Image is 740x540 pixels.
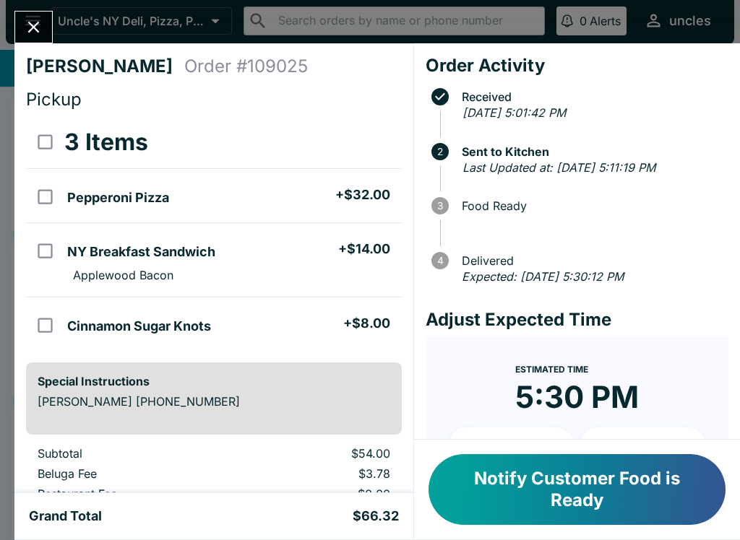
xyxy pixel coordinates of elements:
[249,466,390,481] p: $3.78
[26,89,82,110] span: Pickup
[38,487,226,501] p: Restaurant Fee
[38,374,390,388] h6: Special Instructions
[426,55,728,77] h4: Order Activity
[15,12,52,43] button: Close
[449,427,575,463] button: + 10
[343,315,390,332] h5: + $8.00
[580,427,705,463] button: + 20
[455,145,728,158] span: Sent to Kitchen
[38,446,226,461] p: Subtotal
[515,364,588,375] span: Estimated Time
[335,186,390,204] h5: + $32.00
[26,56,184,77] h4: [PERSON_NAME]
[64,128,148,157] h3: 3 Items
[436,255,443,266] text: 4
[67,243,215,261] h5: NY Breakfast Sandwich
[353,508,399,525] h5: $66.32
[455,199,728,212] span: Food Ready
[184,56,308,77] h4: Order # 109025
[437,200,443,212] text: 3
[462,160,655,175] em: Last Updated at: [DATE] 5:11:19 PM
[455,90,728,103] span: Received
[67,318,211,335] h5: Cinnamon Sugar Knots
[515,378,639,416] time: 5:30 PM
[249,487,390,501] p: $0.00
[38,466,226,481] p: Beluga Fee
[426,309,728,331] h4: Adjust Expected Time
[249,446,390,461] p: $54.00
[26,116,402,351] table: orders table
[429,454,726,525] button: Notify Customer Food is Ready
[437,146,443,157] text: 2
[462,105,566,120] em: [DATE] 5:01:42 PM
[38,394,390,409] p: [PERSON_NAME] [PHONE_NUMBER]
[455,254,728,267] span: Delivered
[73,268,173,282] p: Applewood Bacon
[29,508,102,525] h5: Grand Total
[67,189,169,206] h5: Pepperoni Pizza
[462,269,624,284] em: Expected: [DATE] 5:30:12 PM
[338,240,390,258] h5: + $14.00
